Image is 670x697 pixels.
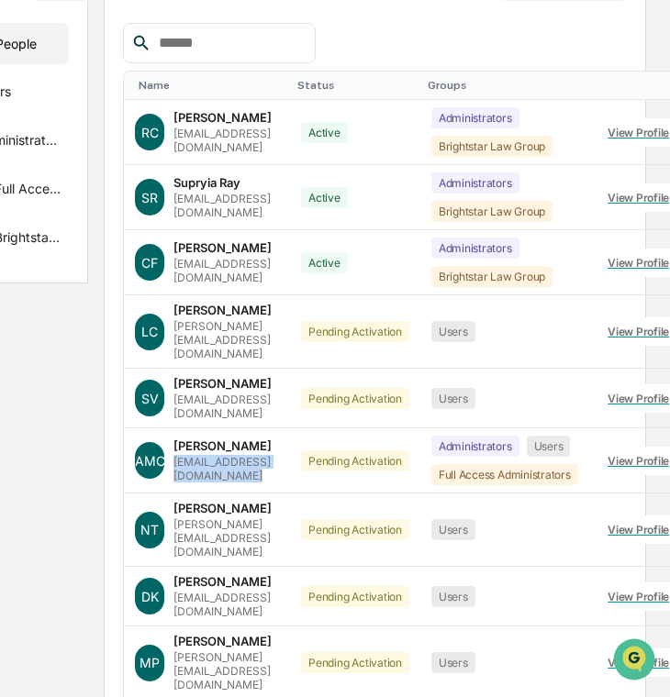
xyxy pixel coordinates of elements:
div: [PERSON_NAME] [173,501,272,515]
a: Powered byPylon [129,454,222,469]
span: AMC [135,453,165,469]
div: Pending Activation [301,586,409,607]
div: Brightstar Law Group [431,266,553,287]
div: Active [301,122,348,143]
div: Pending Activation [301,652,409,673]
div: 🗄️ [133,377,148,392]
div: Past conversations [18,204,123,218]
div: Users [527,436,571,457]
div: Toggle SortBy [139,79,283,92]
div: Toggle SortBy [428,79,582,92]
span: NT [140,522,159,537]
div: [EMAIL_ADDRESS][DOMAIN_NAME] [173,257,279,284]
div: Supryia Ray [173,175,240,190]
div: [EMAIL_ADDRESS][DOMAIN_NAME] [173,591,279,618]
span: [PERSON_NAME] [57,249,149,264]
span: Pylon [183,455,222,469]
span: RC [141,125,159,140]
div: Pending Activation [301,450,409,471]
div: Users [431,519,475,540]
div: [EMAIL_ADDRESS][DOMAIN_NAME] [173,455,279,482]
div: [PERSON_NAME] [173,376,272,391]
div: [EMAIL_ADDRESS][DOMAIN_NAME] [173,127,279,154]
div: [PERSON_NAME][EMAIL_ADDRESS][DOMAIN_NAME] [173,517,279,559]
a: 🔎Data Lookup [11,403,123,436]
div: [EMAIL_ADDRESS][DOMAIN_NAME] [173,393,279,420]
div: Pending Activation [301,519,409,540]
div: Administrators [431,436,519,457]
div: Brightstar Law Group [431,201,553,222]
div: Start new chat [83,140,301,159]
div: Pending Activation [301,388,409,409]
span: Preclearance [37,375,118,393]
span: SV [141,391,159,406]
div: Full Access Administrators [431,464,578,485]
div: Users [431,586,475,607]
div: [PERSON_NAME][EMAIL_ADDRESS][DOMAIN_NAME] [173,650,279,691]
div: [PERSON_NAME] [173,438,272,453]
div: Pending Activation [301,321,409,342]
div: Administrators [431,238,519,259]
span: [PERSON_NAME] [57,299,149,314]
div: Brightstar Law Group [431,136,553,157]
span: LC [141,324,158,339]
a: 🖐️Preclearance [11,368,126,401]
div: [PERSON_NAME] [173,303,272,317]
img: 8933085812038_c878075ebb4cc5468115_72.jpg [39,140,72,173]
span: DK [141,589,159,604]
div: Active [301,252,348,273]
div: 🔎 [18,412,33,426]
img: 1746055101610-c473b297-6a78-478c-a979-82029cc54cd1 [18,140,51,173]
div: [PERSON_NAME][EMAIL_ADDRESS][DOMAIN_NAME] [173,319,279,360]
span: Attestations [151,375,228,393]
div: We're available if you need us! [83,159,252,173]
button: Start new chat [312,146,334,168]
div: [PERSON_NAME] [173,110,272,125]
div: [PERSON_NAME] [173,240,272,255]
span: SR [141,190,158,205]
span: • [152,249,159,264]
div: Users [431,388,475,409]
img: Cece Ferraez [18,282,48,311]
img: Jack Rasmussen [18,232,48,261]
span: [DATE] [162,299,200,314]
div: Administrators [431,172,519,194]
div: Toggle SortBy [297,79,413,92]
div: [PERSON_NAME] [173,574,272,589]
p: How can we help? [18,39,334,68]
div: [EMAIL_ADDRESS][DOMAIN_NAME] [173,192,279,219]
iframe: Open customer support [611,636,661,686]
img: 1746055101610-c473b297-6a78-478c-a979-82029cc54cd1 [37,250,51,265]
span: CF [141,255,158,271]
span: • [152,299,159,314]
span: 10:57 AM [162,249,215,264]
a: 🗄️Attestations [126,368,235,401]
button: See all [285,200,334,222]
div: [PERSON_NAME] [173,634,272,648]
div: Active [301,187,348,208]
div: Administrators [431,107,519,128]
span: MP [140,655,160,670]
div: 🖐️ [18,377,33,392]
div: Users [431,652,475,673]
span: Data Lookup [37,410,116,428]
div: Users [431,321,475,342]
